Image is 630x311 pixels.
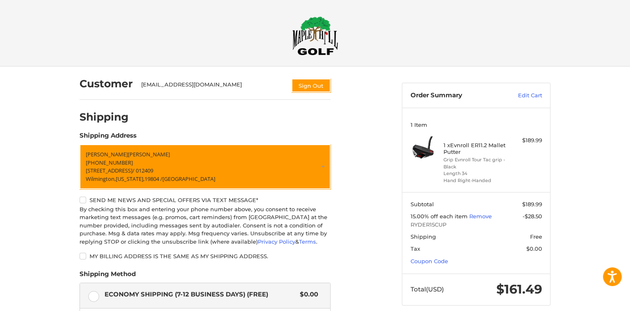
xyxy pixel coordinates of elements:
span: $189.99 [522,201,542,207]
li: Hand Right-Handed [443,177,507,184]
label: My billing address is the same as my shipping address. [80,253,331,259]
div: [EMAIL_ADDRESS][DOMAIN_NAME] [141,81,284,92]
a: Edit Cart [500,91,542,100]
span: [PERSON_NAME] [86,151,128,158]
a: Privacy Policy [258,238,295,245]
h3: 1 Item [411,121,542,128]
button: Sign Out [291,79,331,92]
img: Maple Hill Golf [292,16,338,55]
span: $0.00 [296,290,318,299]
span: $161.49 [496,281,542,297]
span: [PHONE_NUMBER] [86,159,133,166]
li: Length 34 [443,170,507,177]
h2: Shipping [80,111,129,123]
legend: Shipping Method [80,269,136,283]
span: [GEOGRAPHIC_DATA] [162,175,215,183]
span: [US_STATE], [116,175,144,183]
a: Remove [469,213,492,220]
span: 15.00% off each item [411,213,469,220]
span: Total (USD) [411,285,444,293]
legend: Shipping Address [80,131,137,144]
h3: Order Summary [411,91,500,100]
h2: Customer [80,77,133,90]
span: Free [530,233,542,240]
span: / 012409 [132,167,153,174]
a: Terms [299,238,316,245]
span: [PERSON_NAME] [128,151,170,158]
span: Economy Shipping (7-12 Business Days) (Free) [105,290,296,299]
span: Wilmington, [86,175,116,183]
div: $189.99 [509,136,542,145]
span: Tax [411,245,420,252]
span: Subtotal [411,201,434,207]
li: Grip Evnroll Tour Tac grip - Black [443,156,507,170]
span: Shipping [411,233,436,240]
label: Send me news and special offers via text message* [80,197,331,203]
a: Enter or select a different address [80,144,331,189]
span: $0.00 [526,245,542,252]
span: 19804 / [144,175,162,183]
div: By checking this box and entering your phone number above, you consent to receive marketing text ... [80,205,331,246]
span: RYDER15CUP [411,221,542,229]
span: -$28.50 [523,213,542,220]
h4: 1 x Evnroll ER11.2 Mallet Putter [443,142,507,155]
span: [STREET_ADDRESS] [86,167,132,174]
a: Coupon Code [411,258,448,264]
